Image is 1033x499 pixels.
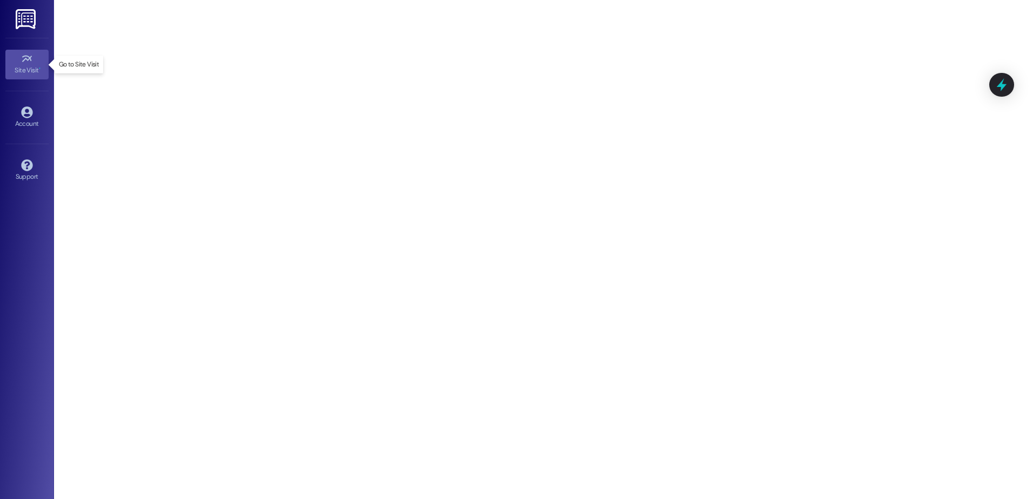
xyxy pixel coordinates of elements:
a: Account [5,103,49,132]
a: Site Visit • [5,50,49,79]
img: ResiDesk Logo [16,9,38,29]
p: Go to Site Visit [59,60,99,69]
a: Support [5,156,49,185]
span: • [39,65,41,72]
